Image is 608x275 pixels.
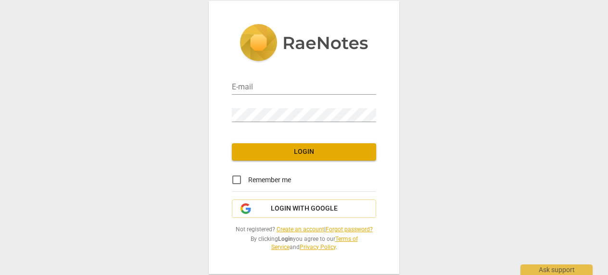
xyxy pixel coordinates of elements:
a: Privacy Policy [300,244,336,250]
div: Ask support [520,264,593,275]
img: 5ac2273c67554f335776073100b6d88f.svg [240,24,368,63]
a: Forgot password? [326,226,373,233]
span: By clicking you agree to our and . [232,235,376,251]
span: Remember me [248,175,291,185]
span: Not registered? | [232,225,376,234]
b: Login [278,236,293,242]
span: Login with Google [271,204,338,213]
span: Login [240,147,368,157]
button: Login with Google [232,200,376,218]
a: Create an account [277,226,324,233]
button: Login [232,143,376,161]
a: Terms of Service [271,236,358,250]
